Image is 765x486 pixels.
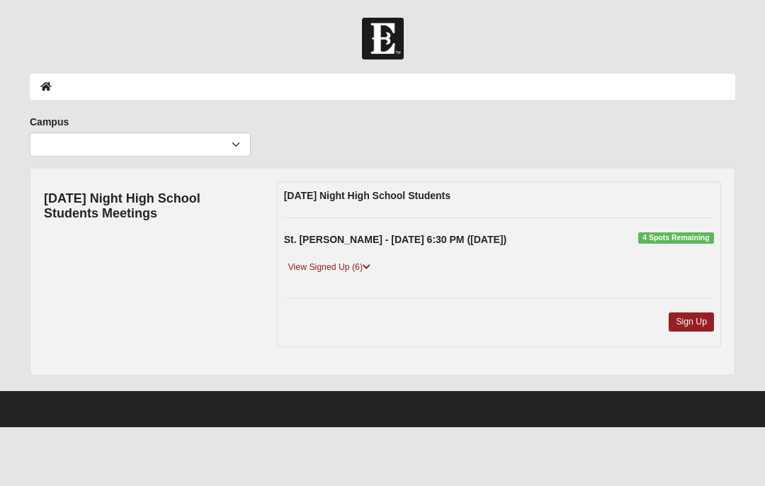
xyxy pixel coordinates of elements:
strong: St. [PERSON_NAME] - [DATE] 6:30 PM ([DATE]) [284,234,506,245]
strong: [DATE] Night High School Students [284,190,450,201]
img: Church of Eleven22 Logo [362,18,404,60]
a: View Signed Up (6) [284,260,375,275]
a: Sign Up [669,312,714,332]
label: Campus [30,115,69,129]
span: 4 Spots Remaining [638,232,714,244]
h4: [DATE] Night High School Students Meetings [44,191,256,222]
